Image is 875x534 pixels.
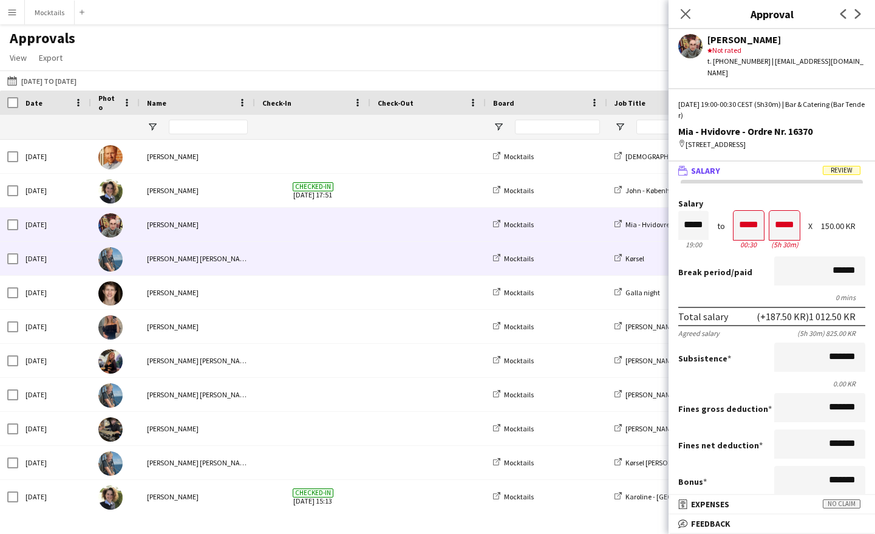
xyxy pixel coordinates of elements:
div: [DATE] [18,378,91,411]
label: Fines net deduction [678,440,763,451]
img: Tristan Dybdal [98,417,123,442]
span: [PERSON_NAME] [625,424,677,433]
label: Subsistence [678,353,731,364]
img: Katrine Johansen [98,485,123,510]
span: Karoline - [GEOGRAPHIC_DATA] - Ordre Nr. 16520 [625,492,775,501]
div: 0 mins [678,293,865,302]
span: Checked-in [293,488,333,498]
a: Kørsel [615,254,644,263]
div: (5h 30m) 825.00 KR [797,329,865,338]
div: [DATE] [18,310,91,343]
img: Laurits Bergenholtz [98,145,123,169]
label: Bonus [678,476,707,487]
div: [PERSON_NAME] [PERSON_NAME] [140,242,255,275]
div: [DATE] [18,174,91,207]
span: Checked-in [293,182,333,191]
div: [DATE] [18,480,91,513]
a: Mocktails [493,356,534,365]
a: Mocktails [493,220,534,229]
span: Mia - Hvidovre - Ordre Nr. 16370 [625,220,722,229]
a: Mocktails [493,254,534,263]
span: [PERSON_NAME] fra [GEOGRAPHIC_DATA] til [GEOGRAPHIC_DATA] [625,356,830,365]
div: [STREET_ADDRESS] [678,139,865,150]
span: Kørsel [PERSON_NAME] [GEOGRAPHIC_DATA] [625,458,765,467]
div: [PERSON_NAME] [PERSON_NAME] [140,378,255,411]
img: Sina Behnam-Esmailian [98,213,123,238]
a: [DEMOGRAPHIC_DATA] - Svendborg - Ordre Nr. 12836 [615,152,788,161]
div: 150.00 KR [821,222,865,231]
div: [PERSON_NAME] [140,174,255,207]
span: Feedback [691,518,730,529]
div: [DATE] [18,208,91,241]
a: Mocktails [493,424,534,433]
span: [PERSON_NAME] fra [GEOGRAPHIC_DATA] til [GEOGRAPHIC_DATA] [625,390,830,399]
h3: Approval [669,6,875,22]
a: Mocktails [493,492,534,501]
mat-expansion-panel-header: ExpensesNo claim [669,495,875,513]
span: Mocktails [504,356,534,365]
a: John - København - Ordre Nr. 14995 [615,186,734,195]
span: Mocktails [504,492,534,501]
span: Mocktails [504,390,534,399]
img: Noah Bondo Høegh [98,383,123,408]
img: Anders Lyngbye [98,281,123,306]
span: John - København - Ordre Nr. 14995 [625,186,734,195]
button: Open Filter Menu [493,122,504,132]
div: [DATE] [18,276,91,309]
div: [PERSON_NAME] [140,140,255,173]
span: [DEMOGRAPHIC_DATA] - Svendborg - Ordre Nr. 12836 [625,152,788,161]
a: Galla night [615,288,660,297]
span: Check-In [262,98,291,108]
div: Agreed salary [678,329,720,338]
span: Mocktails [504,424,534,433]
mat-expansion-panel-header: Feedback [669,515,875,533]
a: Mocktails [493,458,534,467]
button: [DATE] to [DATE] [5,74,79,88]
span: Review [823,166,860,175]
span: Name [147,98,166,108]
span: Expenses [691,499,729,510]
span: Mocktails [504,458,534,467]
div: [PERSON_NAME] [140,276,255,309]
span: Mocktails [504,288,534,297]
span: Kørsel [625,254,644,263]
a: Karoline - [GEOGRAPHIC_DATA] - Ordre Nr. 16520 [615,492,775,501]
a: Mocktails [493,152,534,161]
div: [DATE] [18,344,91,377]
a: Mocktails [493,322,534,331]
span: Mocktails [504,322,534,331]
span: Photo [98,94,118,112]
span: Salary [691,165,720,176]
div: [PERSON_NAME] [707,34,865,45]
div: Not rated [707,45,865,56]
a: Kørsel [PERSON_NAME] [GEOGRAPHIC_DATA] [615,458,765,467]
span: Mocktails [504,220,534,229]
div: Mia - Hvidovre - Ordre Nr. 16370 [678,126,865,137]
div: to [717,222,725,231]
img: Vanessa Herlin burghoff [98,315,123,340]
div: [PERSON_NAME] [140,310,255,343]
span: Check-Out [378,98,414,108]
div: X [808,222,812,231]
div: (+187.50 KR) 1 012.50 KR [757,310,856,323]
a: [PERSON_NAME] fra [GEOGRAPHIC_DATA] til [GEOGRAPHIC_DATA] [615,356,830,365]
span: Mocktails [504,186,534,195]
span: [DATE] 17:51 [262,174,363,207]
button: Mocktails [25,1,75,24]
button: Open Filter Menu [615,122,625,132]
div: [DATE] [18,446,91,479]
span: Break period [678,267,731,278]
input: Name Filter Input [169,120,248,134]
div: [PERSON_NAME] [140,480,255,513]
span: Board [493,98,514,108]
span: Export [39,52,63,63]
span: Mocktails [504,152,534,161]
div: [DATE] 19:00-00:30 CEST (5h30m) | Bar & Catering (Bar Tender) [678,99,865,121]
span: Job Title [615,98,645,108]
div: [DATE] [18,140,91,173]
div: [DATE] [18,412,91,445]
span: View [10,52,27,63]
input: Board Filter Input [515,120,600,134]
span: [DATE] 15:13 [262,480,363,513]
div: [PERSON_NAME] [PERSON_NAME] [140,446,255,479]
